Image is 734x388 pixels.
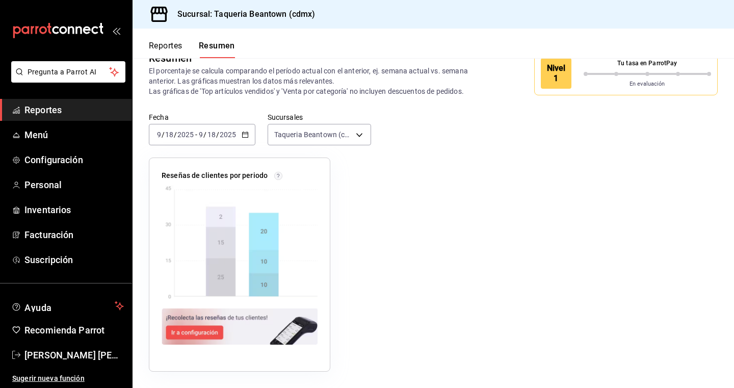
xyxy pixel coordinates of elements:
p: Reseñas de clientes por periodo [162,170,268,181]
span: Recomienda Parrot [24,323,124,337]
div: navigation tabs [149,41,235,58]
button: Reportes [149,41,182,58]
p: En evaluación [584,80,712,89]
input: -- [165,131,174,139]
p: El porcentaje se calcula comparando el período actual con el anterior, ej. semana actual vs. sema... [149,66,481,96]
span: Configuración [24,153,124,167]
input: ---- [219,131,237,139]
span: Pregunta a Parrot AI [28,67,110,77]
label: Fecha [149,114,255,121]
div: Nivel 1 [541,58,571,89]
div: Resumen [149,50,192,66]
span: Reportes [24,103,124,117]
span: Sugerir nueva función [12,373,124,384]
span: Taqueria Beantown (cdmx) [274,130,352,140]
a: Pregunta a Parrot AI [7,74,125,85]
h3: Sucursal: Taqueria Beantown (cdmx) [169,8,315,20]
input: -- [207,131,216,139]
span: Facturación [24,228,124,242]
span: - [195,131,197,139]
span: / [203,131,206,139]
p: Tu tasa en ParrotPay [584,59,712,68]
input: -- [156,131,162,139]
span: / [174,131,177,139]
input: ---- [177,131,194,139]
input: -- [198,131,203,139]
button: Pregunta a Parrot AI [11,61,125,83]
span: Personal [24,178,124,192]
span: Ayuda [24,300,111,312]
span: Suscripción [24,253,124,267]
label: Sucursales [268,114,371,121]
span: [PERSON_NAME] [PERSON_NAME] [24,348,124,362]
span: / [162,131,165,139]
button: Resumen [199,41,235,58]
span: / [216,131,219,139]
span: Menú [24,128,124,142]
button: open_drawer_menu [112,27,120,35]
span: Inventarios [24,203,124,217]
